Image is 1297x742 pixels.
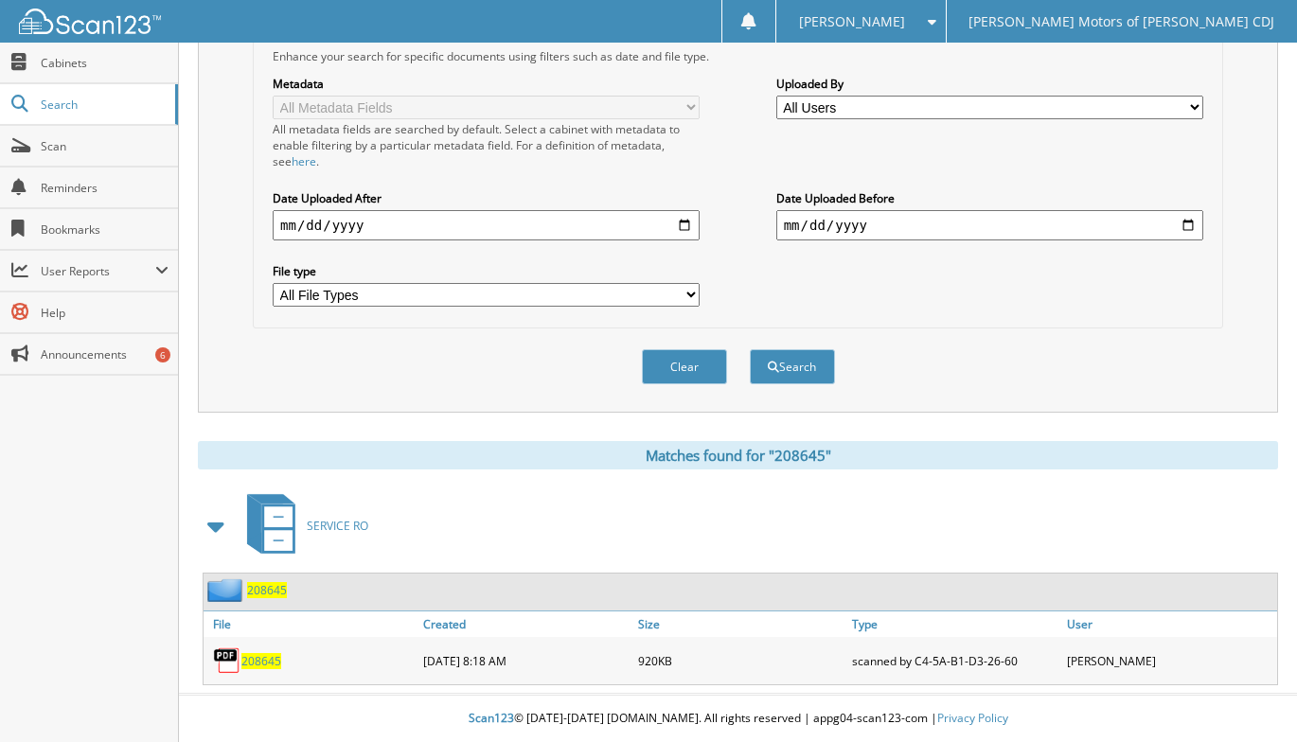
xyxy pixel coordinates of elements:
label: Date Uploaded After [273,190,700,206]
div: Matches found for "208645" [198,441,1278,469]
div: [PERSON_NAME] [1062,642,1277,680]
input: end [776,210,1203,240]
a: User [1062,611,1277,637]
a: 208645 [247,582,287,598]
span: Announcements [41,346,169,362]
span: Cabinets [41,55,169,71]
input: start [273,210,700,240]
a: Created [418,611,633,637]
label: File type [273,263,700,279]
div: [DATE] 8:18 AM [418,642,633,680]
button: Search [750,349,835,384]
label: Metadata [273,76,700,92]
a: here [292,153,316,169]
a: SERVICE RO [236,488,368,563]
img: folder2.png [207,578,247,602]
span: Scan123 [469,710,514,726]
span: Search [41,97,166,113]
span: Scan [41,138,169,154]
a: Size [633,611,848,637]
iframe: Chat Widget [1202,651,1297,742]
span: Bookmarks [41,221,169,238]
img: PDF.png [213,646,241,675]
span: [PERSON_NAME] Motors of [PERSON_NAME] CDJ [968,16,1274,27]
div: Enhance your search for specific documents using filters such as date and file type. [263,48,1213,64]
div: All metadata fields are searched by default. Select a cabinet with metadata to enable filtering b... [273,121,700,169]
button: Clear [642,349,727,384]
label: Uploaded By [776,76,1203,92]
div: scanned by C4-5A-B1-D3-26-60 [847,642,1062,680]
span: User Reports [41,263,155,279]
span: SERVICE RO [307,518,368,534]
a: Type [847,611,1062,637]
a: File [204,611,418,637]
span: [PERSON_NAME] [799,16,905,27]
div: © [DATE]-[DATE] [DOMAIN_NAME]. All rights reserved | appg04-scan123-com | [179,696,1297,742]
div: 6 [155,347,170,362]
img: scan123-logo-white.svg [19,9,161,34]
a: 208645 [241,653,281,669]
span: Reminders [41,180,169,196]
span: Help [41,305,169,321]
a: Privacy Policy [937,710,1008,726]
label: Date Uploaded Before [776,190,1203,206]
div: 920KB [633,642,848,680]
